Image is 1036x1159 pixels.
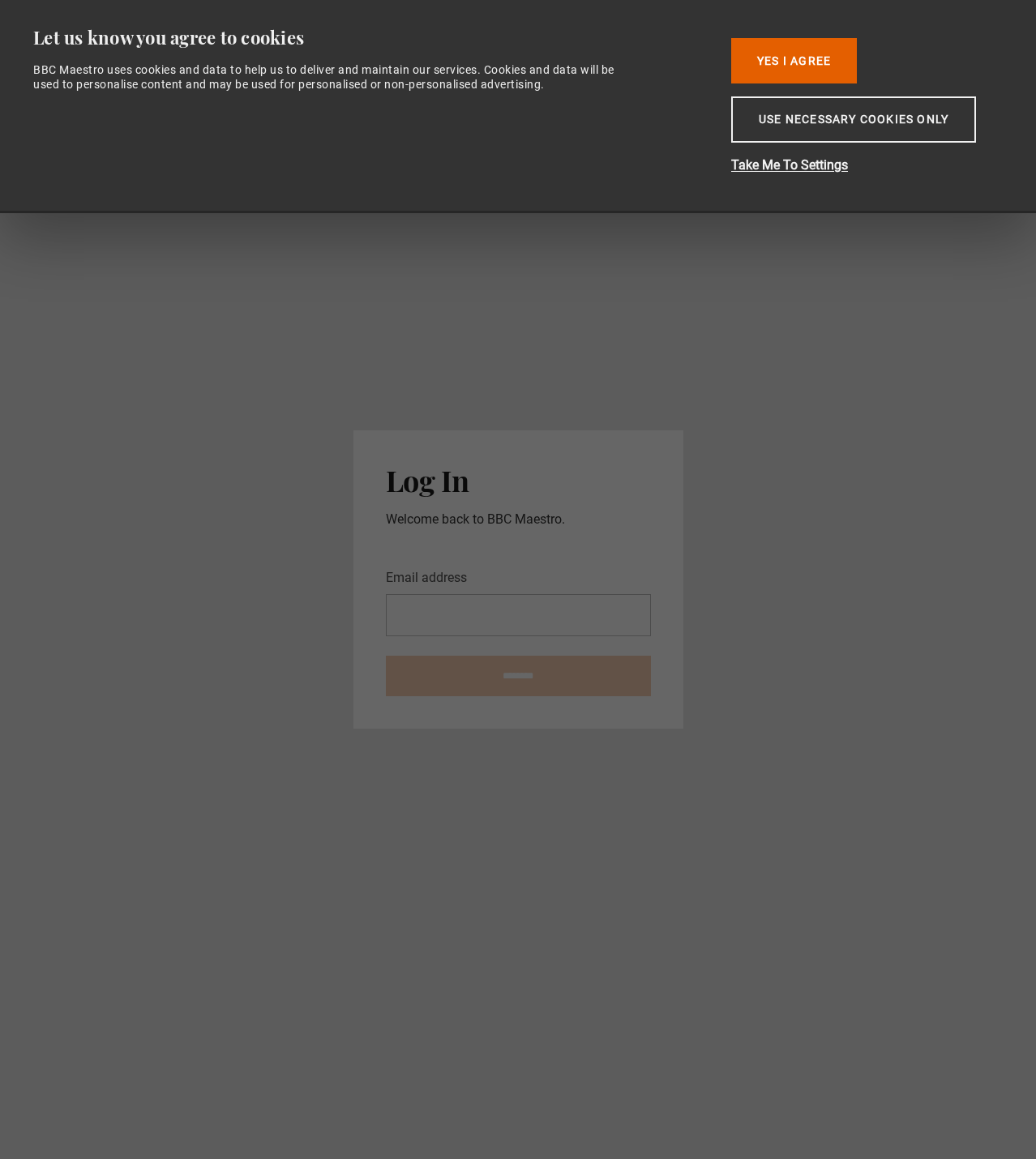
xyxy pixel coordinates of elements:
[731,156,991,175] button: Take Me To Settings
[386,510,651,529] p: Welcome back to BBC Maestro.
[731,38,857,83] button: Yes I Agree
[386,568,467,588] label: Email address
[33,62,639,92] div: BBC Maestro uses cookies and data to help us to deliver and maintain our services. Cookies and da...
[731,96,976,143] button: Use necessary cookies only
[33,26,706,49] div: Let us know you agree to cookies
[386,463,651,497] h2: Log In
